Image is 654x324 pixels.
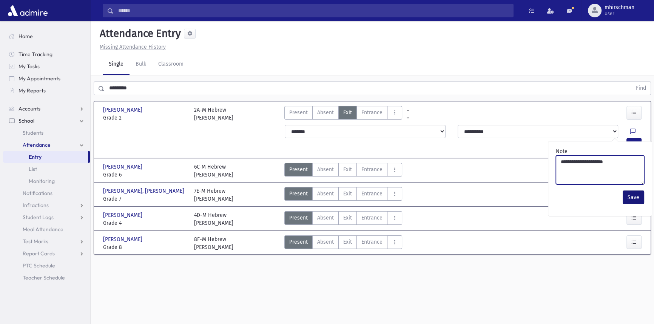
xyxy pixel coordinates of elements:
[19,105,40,112] span: Accounts
[3,211,90,223] a: Student Logs
[3,84,90,97] a: My Reports
[343,190,352,198] span: Exit
[23,190,52,197] span: Notifications
[19,63,40,70] span: My Tasks
[194,235,233,251] div: 8F-M Hebrew [PERSON_NAME]
[343,109,352,117] span: Exit
[3,235,90,247] a: Test Marks
[29,178,55,184] span: Monitoring
[3,139,90,151] a: Attendance
[152,54,190,75] a: Classroom
[23,214,54,221] span: Student Logs
[284,163,402,179] div: AttTypes
[100,44,166,50] u: Missing Attendance History
[194,187,233,203] div: 7E-M Hebrew [PERSON_NAME]
[130,54,152,75] a: Bulk
[19,51,52,58] span: Time Tracking
[194,163,233,179] div: 6C-M Hebrew [PERSON_NAME]
[103,211,144,219] span: [PERSON_NAME]
[3,223,90,235] a: Meal Attendance
[605,5,634,11] span: mhirschman
[97,44,166,50] a: Missing Attendance History
[103,195,187,203] span: Grade 7
[114,4,513,17] input: Search
[3,103,90,115] a: Accounts
[3,272,90,284] a: Teacher Schedule
[194,211,233,227] div: 4D-M Hebrew [PERSON_NAME]
[19,33,33,40] span: Home
[97,27,181,40] h5: Attendance Entry
[317,214,334,222] span: Absent
[103,243,187,251] span: Grade 8
[3,127,90,139] a: Students
[284,187,402,203] div: AttTypes
[317,166,334,174] span: Absent
[29,154,42,160] span: Entry
[103,106,144,114] span: [PERSON_NAME]
[361,238,383,246] span: Entrance
[317,109,334,117] span: Absent
[343,214,352,222] span: Exit
[3,260,90,272] a: PTC Schedule
[23,129,43,136] span: Students
[3,199,90,211] a: Infractions
[103,163,144,171] span: [PERSON_NAME]
[343,166,352,174] span: Exit
[3,60,90,72] a: My Tasks
[3,175,90,187] a: Monitoring
[289,166,308,174] span: Present
[289,214,308,222] span: Present
[631,82,651,95] button: Find
[556,147,568,155] label: Note
[3,247,90,260] a: Report Cards
[23,141,51,148] span: Attendance
[317,238,334,246] span: Absent
[289,109,308,117] span: Present
[605,11,634,17] span: User
[361,190,383,198] span: Entrance
[103,54,130,75] a: Single
[23,238,48,245] span: Test Marks
[19,75,60,82] span: My Appointments
[3,48,90,60] a: Time Tracking
[3,115,90,127] a: School
[343,238,352,246] span: Exit
[23,250,55,257] span: Report Cards
[19,87,46,94] span: My Reports
[103,235,144,243] span: [PERSON_NAME]
[3,187,90,199] a: Notifications
[289,190,308,198] span: Present
[194,106,233,122] div: 2A-M Hebrew [PERSON_NAME]
[3,163,90,175] a: List
[23,262,55,269] span: PTC Schedule
[103,219,187,227] span: Grade 4
[361,166,383,174] span: Entrance
[623,190,644,204] button: Save
[284,235,402,251] div: AttTypes
[23,274,65,281] span: Teacher Schedule
[6,3,49,18] img: AdmirePro
[3,151,88,163] a: Entry
[23,226,63,233] span: Meal Attendance
[103,171,187,179] span: Grade 6
[361,109,383,117] span: Entrance
[29,166,37,172] span: List
[317,190,334,198] span: Absent
[23,202,49,209] span: Infractions
[103,187,186,195] span: [PERSON_NAME], [PERSON_NAME]
[289,238,308,246] span: Present
[361,214,383,222] span: Entrance
[19,117,34,124] span: School
[3,72,90,84] a: My Appointments
[103,114,187,122] span: Grade 2
[284,211,402,227] div: AttTypes
[284,106,402,122] div: AttTypes
[3,30,90,42] a: Home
